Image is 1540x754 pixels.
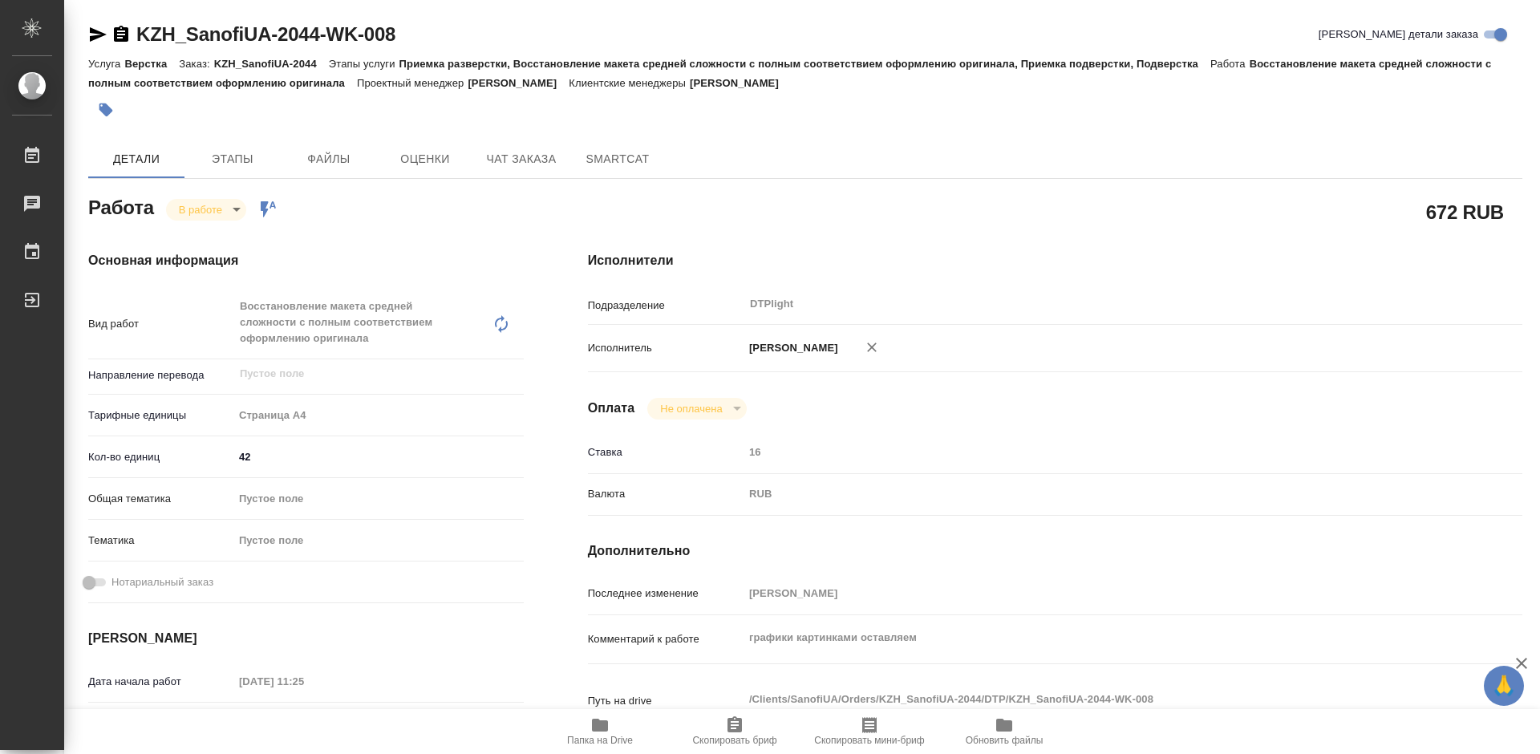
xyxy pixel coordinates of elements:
span: Файлы [290,149,367,169]
span: SmartCat [579,149,656,169]
span: Детали [98,149,175,169]
button: Удалить исполнителя [854,330,890,365]
p: Подразделение [588,298,744,314]
p: Дата начала работ [88,674,233,690]
span: [PERSON_NAME] детали заказа [1319,26,1478,43]
span: Оценки [387,149,464,169]
div: Пустое поле [239,533,505,549]
button: 🙏 [1484,666,1524,706]
div: RUB [744,480,1445,508]
button: Скопировать ссылку для ЯМессенджера [88,25,107,44]
p: Верстка [124,58,179,70]
p: Исполнитель [588,340,744,356]
span: Этапы [194,149,271,169]
p: Заказ: [179,58,213,70]
button: Добавить тэг [88,92,124,128]
p: [PERSON_NAME] [468,77,569,89]
p: Направление перевода [88,367,233,383]
p: KZH_SanofiUA-2044 [214,58,329,70]
p: [PERSON_NAME] [690,77,791,89]
input: Пустое поле [233,670,374,693]
p: [PERSON_NAME] [744,340,838,356]
span: Нотариальный заказ [111,574,213,590]
div: В работе [647,398,746,420]
textarea: /Clients/SanofiUA/Orders/KZH_SanofiUA-2044/DTP/KZH_SanofiUA-2044-WK-008 [744,686,1445,713]
span: Чат заказа [483,149,560,169]
p: Комментарий к работе [588,631,744,647]
button: Папка на Drive [533,709,667,754]
div: Страница А4 [233,402,524,429]
input: Пустое поле [744,440,1445,464]
h4: Оплата [588,399,635,418]
button: Скопировать ссылку [111,25,131,44]
span: Скопировать мини-бриф [814,735,924,746]
h4: Дополнительно [588,541,1522,561]
span: Обновить файлы [966,735,1044,746]
input: Пустое поле [744,582,1445,605]
h2: 672 RUB [1426,198,1504,225]
p: Кол-во единиц [88,449,233,465]
h2: Работа [88,192,154,221]
p: Проектный менеджер [357,77,468,89]
p: Приемка разверстки, Восстановление макета средней сложности с полным соответствием оформлению ори... [399,58,1210,70]
input: ✎ Введи что-нибудь [233,445,524,468]
p: Последнее изменение [588,586,744,602]
div: Пустое поле [239,491,505,507]
button: Скопировать мини-бриф [802,709,937,754]
p: Клиентские менеджеры [569,77,690,89]
button: Обновить файлы [937,709,1072,754]
p: Тематика [88,533,233,549]
span: 🙏 [1490,669,1518,703]
p: Вид работ [88,316,233,332]
button: В работе [174,203,227,217]
button: Скопировать бриф [667,709,802,754]
p: Услуга [88,58,124,70]
div: Пустое поле [233,485,524,513]
p: Валюта [588,486,744,502]
a: KZH_SanofiUA-2044-WK-008 [136,23,395,45]
h4: Исполнители [588,251,1522,270]
h4: Основная информация [88,251,524,270]
p: Путь на drive [588,693,744,709]
p: Ставка [588,444,744,460]
p: Тарифные единицы [88,407,233,424]
h4: [PERSON_NAME] [88,629,524,648]
span: Скопировать бриф [692,735,776,746]
div: В работе [166,199,246,221]
span: Папка на Drive [567,735,633,746]
button: Не оплачена [655,402,727,416]
p: Общая тематика [88,491,233,507]
p: Этапы услуги [329,58,399,70]
p: Работа [1210,58,1250,70]
textarea: графики картинками оставляем [744,624,1445,651]
div: Пустое поле [233,527,524,554]
input: Пустое поле [238,364,486,383]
